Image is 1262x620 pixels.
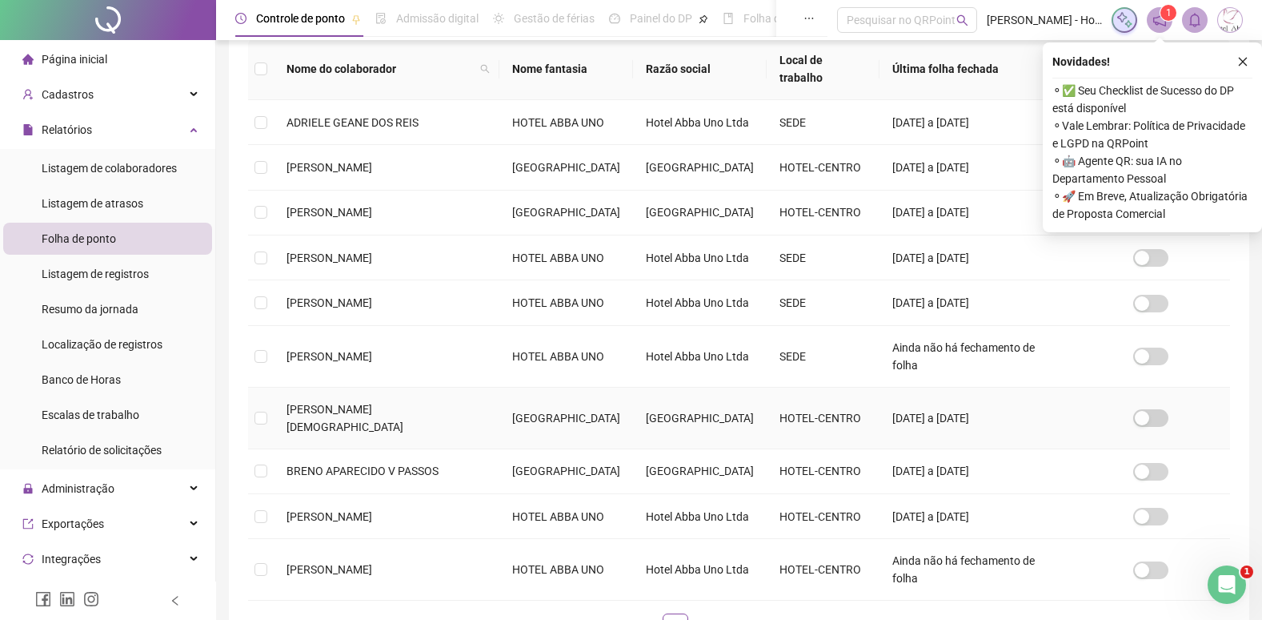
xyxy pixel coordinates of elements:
span: Relatórios [42,123,92,136]
span: notification [1152,13,1167,27]
span: Resumo da jornada [42,303,138,316]
span: linkedin [59,591,75,607]
span: file-done [375,13,387,24]
td: HOTEL-CENTRO [767,494,879,539]
td: HOTEL-CENTRO [767,145,879,190]
td: SEDE [767,280,879,325]
th: Local de trabalho [767,38,879,100]
img: 36294 [1218,8,1242,32]
span: 1 [1166,7,1172,18]
td: HOTEL-CENTRO [767,449,879,494]
td: Hotel Abba Uno Ltda [633,236,767,280]
span: [PERSON_NAME] [286,563,372,576]
td: [GEOGRAPHIC_DATA] [633,145,767,190]
span: dashboard [609,13,620,24]
td: [GEOGRAPHIC_DATA] [499,191,633,236]
td: [DATE] a [DATE] [879,280,1072,325]
span: Ainda não há fechamento de folha [892,554,1035,585]
td: SEDE [767,326,879,388]
th: Nome fantasia [499,38,633,100]
span: clock-circle [235,13,246,24]
td: HOTEL-CENTRO [767,191,879,236]
span: user-add [22,89,34,100]
span: Painel do DP [630,12,692,25]
span: Ainda não há fechamento de folha [892,341,1035,372]
span: facebook [35,591,51,607]
td: [GEOGRAPHIC_DATA] [633,191,767,236]
td: Hotel Abba Uno Ltda [633,100,767,145]
span: Controle de ponto [256,12,345,25]
span: Integrações [42,553,101,566]
td: Hotel Abba Uno Ltda [633,280,767,325]
td: [GEOGRAPHIC_DATA] [499,145,633,190]
td: HOTEL-CENTRO [767,388,879,449]
span: Localização de registros [42,338,162,351]
span: Gestão de férias [514,12,595,25]
span: bell [1188,13,1202,27]
td: Hotel Abba Uno Ltda [633,539,767,601]
td: HOTEL ABBA UNO [499,100,633,145]
td: [GEOGRAPHIC_DATA] [633,388,767,449]
span: search [956,14,968,26]
span: ADRIELE GEANE DOS REIS [286,116,419,129]
span: Escalas de trabalho [42,409,139,421]
span: instagram [83,591,99,607]
td: [GEOGRAPHIC_DATA] [499,388,633,449]
span: home [22,54,34,65]
span: Nome do colaborador [286,60,474,78]
span: left [170,595,181,606]
td: [DATE] a [DATE] [879,236,1072,280]
span: book [723,13,734,24]
span: pushpin [699,14,708,24]
td: HOTEL ABBA UNO [499,236,633,280]
span: Folha de ponto [42,232,116,245]
span: Listagem de colaboradores [42,162,177,175]
td: HOTEL ABBA UNO [499,326,633,388]
sup: 1 [1160,5,1176,21]
span: ⚬ Vale Lembrar: Política de Privacidade e LGPD na QRPoint [1052,117,1252,152]
span: [PERSON_NAME] [286,252,372,264]
span: sync [22,554,34,565]
td: HOTEL-CENTRO [767,539,879,601]
span: Exportações [42,517,104,530]
span: Admissão digital [396,12,479,25]
span: Relatório de solicitações [42,444,162,457]
span: Página inicial [42,53,107,66]
td: [DATE] a [DATE] [879,388,1072,449]
td: [GEOGRAPHIC_DATA] [499,449,633,494]
span: Banco de Horas [42,373,121,386]
td: [DATE] a [DATE] [879,145,1072,190]
span: close [1237,56,1248,67]
span: [PERSON_NAME] [286,510,372,523]
iframe: Intercom live chat [1208,566,1246,604]
span: file [22,124,34,135]
span: [PERSON_NAME] [286,350,372,363]
span: export [22,518,34,529]
span: 1 [1240,566,1253,578]
td: [DATE] a [DATE] [879,100,1072,145]
span: ⚬ 🤖 Agente QR: sua IA no Departamento Pessoal [1052,152,1252,187]
td: Hotel Abba Uno Ltda [633,326,767,388]
span: [PERSON_NAME] [286,206,372,219]
td: [GEOGRAPHIC_DATA] [633,449,767,494]
td: SEDE [767,100,879,145]
span: Listagem de atrasos [42,197,143,210]
td: HOTEL ABBA UNO [499,539,633,601]
span: Listagem de registros [42,268,149,280]
td: Hotel Abba Uno Ltda [633,494,767,539]
th: Razão social [633,38,767,100]
span: search [480,64,490,74]
span: BRENO APARECIDO V PASSOS [286,465,439,477]
span: search [477,57,493,81]
span: ellipsis [803,13,815,24]
span: [PERSON_NAME][DEMOGRAPHIC_DATA] [286,403,403,433]
span: Administração [42,482,114,495]
img: sparkle-icon.fc2bf0ac1784a2077858766a79e2daf3.svg [1116,11,1133,29]
td: [DATE] a [DATE] [879,191,1072,236]
span: ⚬ ✅ Seu Checklist de Sucesso do DP está disponível [1052,82,1252,117]
span: pushpin [351,14,361,24]
th: Última folha fechada [879,38,1072,100]
td: HOTEL ABBA UNO [499,280,633,325]
span: Novidades ! [1052,53,1110,70]
span: [PERSON_NAME] [286,161,372,174]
